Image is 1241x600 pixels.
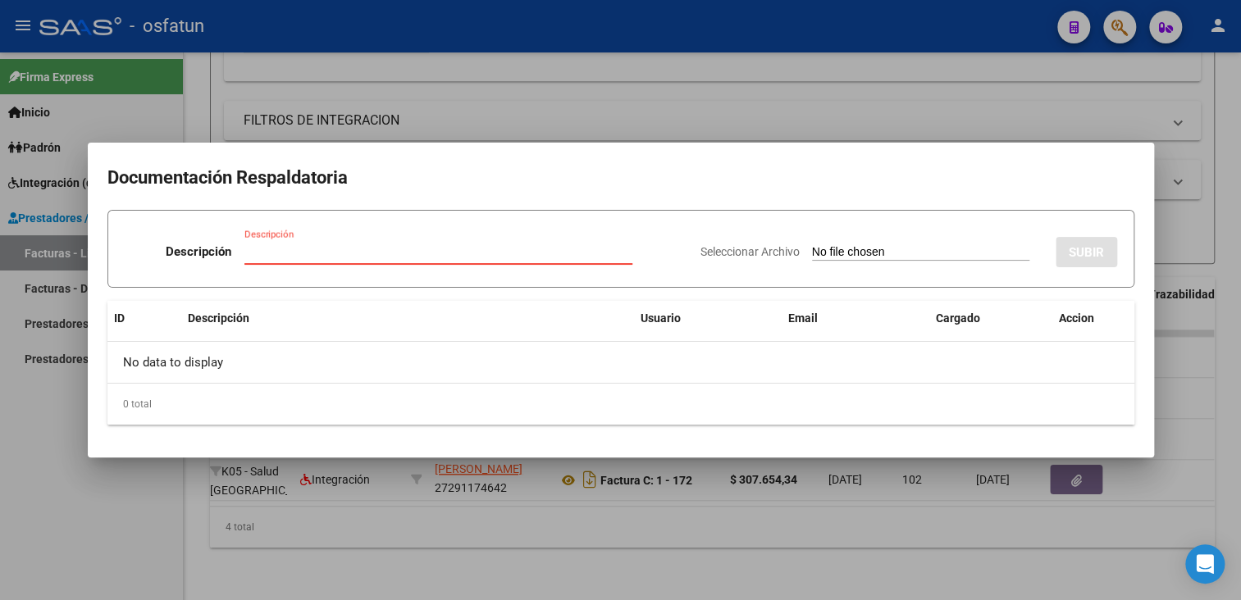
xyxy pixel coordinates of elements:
datatable-header-cell: Descripción [181,301,634,336]
datatable-header-cell: Usuario [634,301,782,336]
span: Accion [1059,311,1094,325]
div: Open Intercom Messenger [1185,544,1225,584]
div: No data to display [107,342,1134,383]
span: Email [788,311,818,325]
span: ID [114,311,125,325]
span: Usuario [641,311,681,325]
datatable-header-cell: Accion [1052,301,1134,336]
button: SUBIR [1056,237,1117,267]
span: SUBIR [1069,245,1104,260]
span: Cargado [936,311,980,325]
div: 0 total [107,384,1134,425]
datatable-header-cell: Cargado [929,301,1052,336]
p: Descripción [166,243,231,261]
datatable-header-cell: Email [782,301,929,336]
span: Seleccionar Archivo [700,245,800,258]
h2: Documentación Respaldatoria [107,162,1134,193]
span: Descripción [188,311,249,325]
datatable-header-cell: ID [107,301,181,336]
